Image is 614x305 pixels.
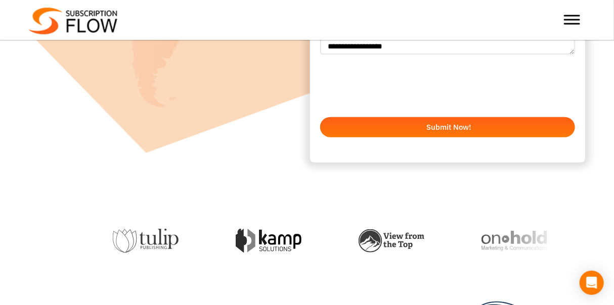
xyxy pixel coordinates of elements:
[351,229,417,253] img: view-from-the-top
[320,66,474,106] iframe: reCAPTCHA
[106,229,171,253] img: tulip-publishing
[228,229,294,252] img: kamp-solution
[580,271,604,295] div: Open Intercom Messenger
[29,8,117,34] img: Subscriptionflow
[564,15,580,25] button: Toggle Menu
[320,117,575,137] button: Submit Now!
[474,231,540,251] img: onhold-marketing
[427,123,471,131] span: Submit Now!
